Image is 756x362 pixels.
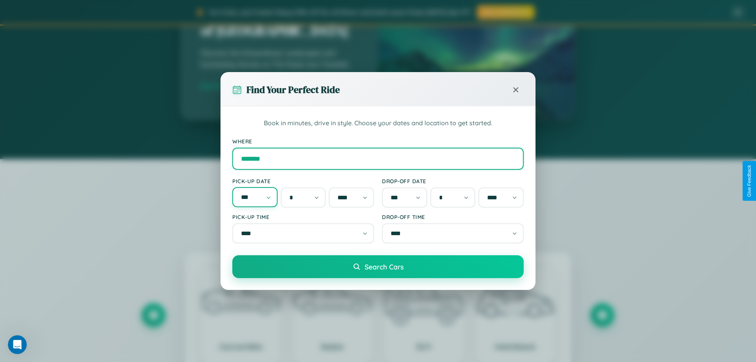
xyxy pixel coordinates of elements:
p: Book in minutes, drive in style. Choose your dates and location to get started. [232,118,524,128]
label: Drop-off Date [382,178,524,184]
label: Drop-off Time [382,213,524,220]
label: Pick-up Time [232,213,374,220]
label: Pick-up Date [232,178,374,184]
button: Search Cars [232,255,524,278]
label: Where [232,138,524,145]
span: Search Cars [365,262,404,271]
h3: Find Your Perfect Ride [246,83,340,96]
